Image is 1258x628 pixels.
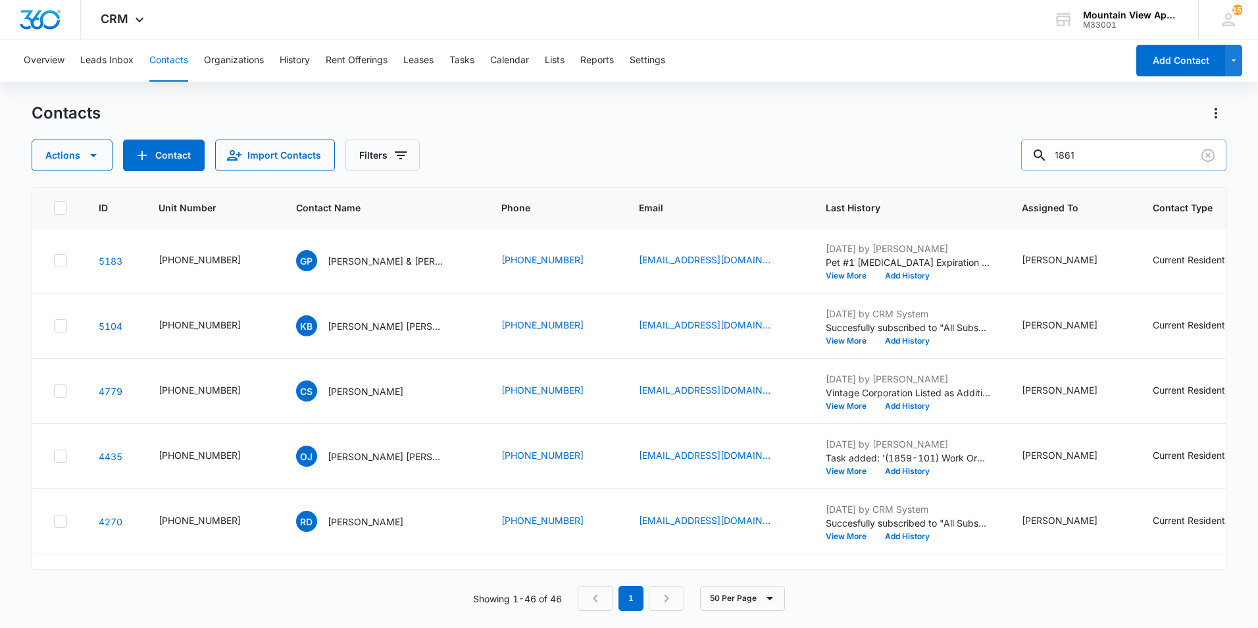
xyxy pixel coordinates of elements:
[328,450,446,463] p: [PERSON_NAME] [PERSON_NAME] & [PERSON_NAME]
[1153,513,1225,527] div: Current Resident
[296,250,470,271] div: Contact Name - Geoffrey Palmier & Natalee Patchet - Select to Edit Field
[639,448,770,462] a: [EMAIL_ADDRESS][DOMAIN_NAME]
[99,386,122,397] a: Navigate to contact details page for Caleb Schimmels
[501,253,584,267] a: [PHONE_NUMBER]
[490,39,529,82] button: Calendar
[501,448,607,464] div: Phone - (303) 522-6954 - Select to Edit Field
[296,250,317,271] span: GP
[159,201,264,215] span: Unit Number
[1022,318,1097,332] div: [PERSON_NAME]
[296,201,451,215] span: Contact Name
[24,39,64,82] button: Overview
[639,253,794,269] div: Email - geoffpalmier@gmail.com - Select to Edit Field
[1022,448,1097,462] div: [PERSON_NAME]
[32,103,101,123] h1: Contacts
[159,513,241,527] div: [PHONE_NUMBER]
[826,242,990,255] p: [DATE] by [PERSON_NAME]
[826,402,876,410] button: View More
[826,451,990,465] p: Task added: '(1859-101) Work Order '
[501,513,584,527] a: [PHONE_NUMBER]
[826,437,990,451] p: [DATE] by [PERSON_NAME]
[296,380,427,402] div: Contact Name - Caleb Schimmels - Select to Edit Field
[32,140,113,171] button: Actions
[296,380,317,402] span: CS
[618,586,643,611] em: 1
[1083,20,1179,30] div: account id
[826,567,990,581] p: [DATE] by Mountain View Maintenance
[876,337,939,345] button: Add History
[328,515,403,529] p: [PERSON_NAME]
[501,383,607,399] div: Phone - (970) 631-2212 - Select to Edit Field
[1022,383,1097,397] div: [PERSON_NAME]
[1021,140,1226,171] input: Search Contacts
[1153,318,1249,334] div: Contact Type - Current Resident - Select to Edit Field
[101,12,128,26] span: CRM
[826,533,876,540] button: View More
[99,516,122,527] a: Navigate to contact details page for Rachel Dalitz
[159,513,264,529] div: Unit Number - 545-1861-101 - Select to Edit Field
[630,39,665,82] button: Settings
[1205,103,1226,124] button: Actions
[826,516,990,530] p: Succesfully subscribed to "All Subscribers".
[700,586,785,611] button: 50 Per Page
[326,39,388,82] button: Rent Offerings
[876,467,939,475] button: Add History
[1153,318,1225,332] div: Current Resident
[1022,448,1121,464] div: Assigned To - Makenna Berry - Select to Edit Field
[328,254,446,268] p: [PERSON_NAME] & [PERSON_NAME]
[1232,5,1243,15] div: notifications count
[1153,383,1225,397] div: Current Resident
[159,253,241,267] div: [PHONE_NUMBER]
[159,448,264,464] div: Unit Number - 545-1859-101 - Select to Edit Field
[296,315,317,336] span: KB
[328,384,403,398] p: [PERSON_NAME]
[639,201,775,215] span: Email
[345,140,420,171] button: Filters
[99,321,122,332] a: Navigate to contact details page for Kimberly Billy & Lanz Rusler
[1153,253,1249,269] div: Contact Type - Current Resident - Select to Edit Field
[826,467,876,475] button: View More
[639,383,794,399] div: Email - calebschimmels@gmail.com - Select to Edit Field
[1022,318,1121,334] div: Assigned To - Makenna Berry - Select to Edit Field
[501,318,584,332] a: [PHONE_NUMBER]
[580,39,614,82] button: Reports
[1136,45,1225,76] button: Add Contact
[99,255,122,267] a: Navigate to contact details page for Geoffrey Palmier & Natalee Patchet
[826,272,876,280] button: View More
[449,39,474,82] button: Tasks
[296,446,317,467] span: OJ
[296,446,470,467] div: Contact Name - Orson Jay Davis & Eva Maire Davis - Select to Edit Field
[826,372,990,386] p: [DATE] by [PERSON_NAME]
[159,318,241,332] div: [PHONE_NUMBER]
[826,255,990,269] p: Pet #1 [MEDICAL_DATA] Expiration Date changed to [DATE].
[501,383,584,397] a: [PHONE_NUMBER]
[296,315,470,336] div: Contact Name - Kimberly Billy & Lanz Rusler - Select to Edit Field
[1153,253,1225,267] div: Current Resident
[215,140,335,171] button: Import Contacts
[826,337,876,345] button: View More
[876,533,939,540] button: Add History
[1022,513,1121,529] div: Assigned To - Makenna Berry - Select to Edit Field
[1083,10,1179,20] div: account name
[159,383,264,399] div: Unit Number - 545-1861-305 - Select to Edit Field
[501,253,607,269] div: Phone - (970) 980-7398 - Select to Edit Field
[501,513,607,529] div: Phone - (850) 556-9079 - Select to Edit Field
[826,502,990,516] p: [DATE] by CRM System
[99,451,122,462] a: Navigate to contact details page for Orson Jay Davis & Eva Maire Davis
[545,39,565,82] button: Lists
[1197,145,1219,166] button: Clear
[501,318,607,334] div: Phone - (970) 690-7537 - Select to Edit Field
[403,39,434,82] button: Leases
[159,383,241,397] div: [PHONE_NUMBER]
[296,511,317,532] span: RD
[826,307,990,321] p: [DATE] by CRM System
[159,448,241,462] div: [PHONE_NUMBER]
[578,586,684,611] nav: Pagination
[501,448,584,462] a: [PHONE_NUMBER]
[826,386,990,400] p: Vintage Corporation Listed as Additional Interest? changed to Yes.
[149,39,188,82] button: Contacts
[80,39,134,82] button: Leads Inbox
[280,39,310,82] button: History
[1022,513,1097,527] div: [PERSON_NAME]
[1153,448,1225,462] div: Current Resident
